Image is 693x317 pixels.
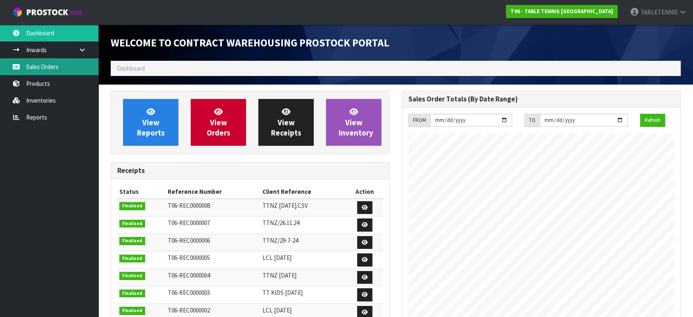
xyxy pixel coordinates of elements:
[408,114,430,127] div: FROM
[119,255,145,263] span: Finalised
[262,219,299,227] span: TTNZ/26.11.24
[166,185,260,198] th: Reference Number
[339,107,373,138] span: View Inventory
[262,237,298,244] span: TTNZ/29-7-24
[26,7,68,18] span: ProStock
[640,114,665,127] button: Refresh
[168,306,210,314] span: T06-REC0000002
[408,95,674,103] h3: Sales Order Totals (By Date Range)
[262,306,292,314] span: LCL [DATE]
[524,114,540,127] div: TO
[511,8,613,15] strong: T06 - TABLE TENNIS [GEOGRAPHIC_DATA]
[271,107,301,138] span: View Receipts
[260,185,346,198] th: Client Reference
[326,99,381,146] a: ViewInventory
[137,107,165,138] span: View Reports
[168,271,210,279] span: T06-REC0000004
[117,185,166,198] th: Status
[168,219,210,227] span: T06-REC0000007
[641,8,678,16] span: TABLETENNIS
[191,99,246,146] a: ViewOrders
[117,167,383,175] h3: Receipts
[117,64,145,72] span: Dashboard
[262,271,296,279] span: TTNZ [DATE]
[70,9,82,17] small: WMS
[168,254,210,262] span: T06-REC0000005
[262,289,303,296] span: TT KIDS [DATE]
[123,99,178,146] a: ViewReports
[111,36,389,49] span: Welcome to Contract Warehousing ProStock Portal
[119,289,145,298] span: Finalised
[262,254,292,262] span: LCL [DATE]
[207,107,230,138] span: View Orders
[262,202,308,209] span: TTNZ [DATE].CSV
[119,272,145,280] span: Finalised
[119,237,145,245] span: Finalised
[168,237,210,244] span: T06-REC0000006
[12,7,23,17] img: cube-alt.png
[119,307,145,315] span: Finalised
[258,99,314,146] a: ViewReceipts
[119,202,145,210] span: Finalised
[346,185,383,198] th: Action
[168,202,210,209] span: T06-REC0000008
[119,220,145,228] span: Finalised
[168,289,210,296] span: T06-REC0000003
